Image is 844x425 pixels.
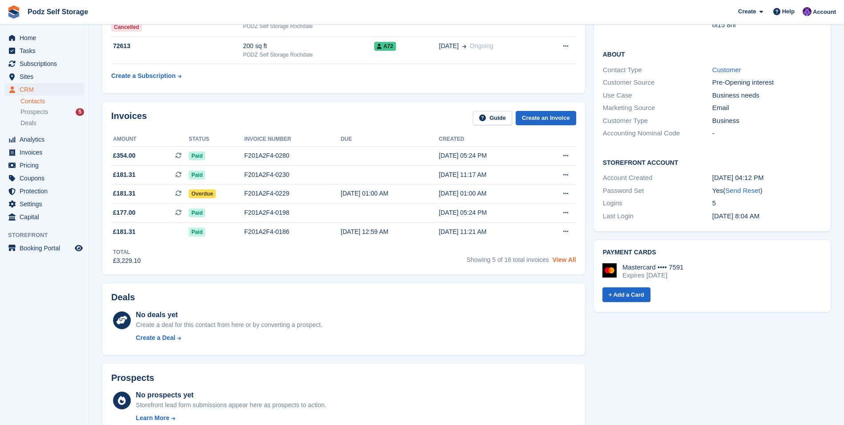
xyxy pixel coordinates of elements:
div: - [712,128,822,139]
span: Paid [189,228,205,237]
div: 5 [76,108,84,116]
div: Marketing Source [603,103,712,113]
a: menu [4,70,84,83]
span: Subscriptions [20,57,73,70]
div: [DATE] 01:00 AM [341,189,439,198]
span: ( ) [723,187,762,194]
div: [DATE] 04:12 PM [712,173,822,183]
div: Account Created [603,173,712,183]
div: F201A2F4-0229 [244,189,341,198]
span: Tasks [20,45,73,57]
span: CRM [20,83,73,96]
a: menu [4,45,84,57]
th: Status [189,132,244,147]
div: No prospects yet [136,390,326,400]
div: Use Case [603,90,712,101]
span: Paid [189,208,205,217]
div: Create a Subscription [111,71,176,81]
span: Overdue [189,189,216,198]
div: F201A2F4-0186 [244,227,341,237]
span: Capital [20,211,73,223]
div: Logins [603,198,712,208]
a: menu [4,185,84,197]
a: menu [4,198,84,210]
th: Amount [111,132,189,147]
a: Preview store [73,243,84,253]
div: Storefront lead form submissions appear here as prospects to action. [136,400,326,410]
span: Protection [20,185,73,197]
h2: Deals [111,292,135,302]
div: [DATE] 01:00 AM [439,189,537,198]
span: £181.31 [113,227,136,237]
a: + Add a Card [602,287,650,302]
span: Paid [189,171,205,180]
div: [DATE] 05:24 PM [439,151,537,160]
div: PODZ Self Storage Rochdale [243,51,374,59]
span: Paid [189,151,205,160]
div: Yes [712,186,822,196]
div: 200 sq ft [243,41,374,51]
a: menu [4,172,84,184]
div: F201A2F4-0198 [244,208,341,217]
th: Invoice number [244,132,341,147]
div: Accounting Nominal Code [603,128,712,139]
span: Storefront [8,231,89,240]
a: Create an Invoice [516,111,576,126]
span: Home [20,32,73,44]
div: [DATE] 11:21 AM [439,227,537,237]
a: Guide [473,111,512,126]
img: Jawed Chowdhary [803,7,812,16]
h2: About [603,49,822,58]
a: Podz Self Storage [24,4,92,19]
span: £354.00 [113,151,136,160]
a: menu [4,133,84,146]
a: Contacts [20,97,84,106]
a: Customer [712,66,741,74]
a: menu [4,211,84,223]
div: Business [712,116,822,126]
h2: Storefront Account [603,158,822,167]
div: Expires [DATE] [622,271,684,279]
span: £177.00 [113,208,136,217]
span: Deals [20,119,36,127]
a: Deals [20,119,84,128]
span: Sites [20,70,73,83]
div: Total [113,248,141,256]
span: Create [738,7,756,16]
span: [DATE] [439,41,459,51]
div: 72613 [111,41,243,51]
a: menu [4,159,84,172]
a: menu [4,32,84,44]
div: Create a deal for this contact from here or by converting a prospect. [136,320,322,330]
h2: Payment cards [603,249,822,256]
a: Learn More [136,413,326,423]
th: Created [439,132,537,147]
div: Business needs [712,90,822,101]
div: £3,229.10 [113,256,141,266]
span: Coupons [20,172,73,184]
div: F201A2F4-0230 [244,170,341,180]
span: Booking Portal [20,242,73,254]
a: menu [4,83,84,96]
div: [DATE] 12:59 AM [341,227,439,237]
th: Due [341,132,439,147]
a: View All [553,256,576,263]
h2: Invoices [111,111,147,126]
a: Create a Subscription [111,68,182,84]
span: Account [813,8,836,16]
div: Pre-Opening interest [712,78,822,88]
div: No deals yet [136,310,322,320]
span: £181.31 [113,189,136,198]
span: £181.31 [113,170,136,180]
span: A72 [374,42,396,51]
div: 5 [712,198,822,208]
h2: Prospects [111,373,154,383]
span: Settings [20,198,73,210]
span: Showing 5 of 16 total invoices [467,256,549,263]
time: 2025-07-08 07:04:05 UTC [712,212,759,220]
a: Send Reset [725,187,760,194]
div: ol15 8nr [712,20,822,30]
a: menu [4,146,84,159]
span: Help [782,7,795,16]
span: Analytics [20,133,73,146]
